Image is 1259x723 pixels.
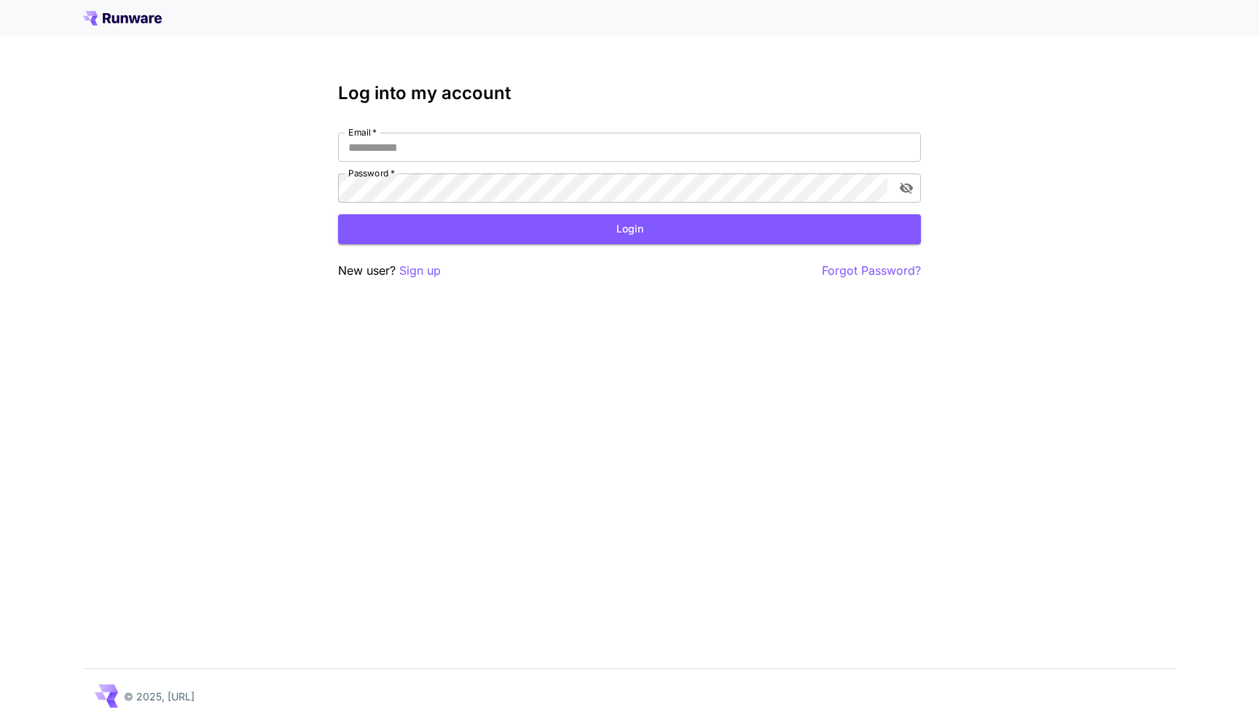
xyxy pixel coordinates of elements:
[399,262,441,280] button: Sign up
[124,689,195,704] p: © 2025, [URL]
[338,262,441,280] p: New user?
[338,214,921,244] button: Login
[348,167,395,179] label: Password
[348,126,377,138] label: Email
[338,83,921,103] h3: Log into my account
[893,175,919,201] button: toggle password visibility
[822,262,921,280] button: Forgot Password?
